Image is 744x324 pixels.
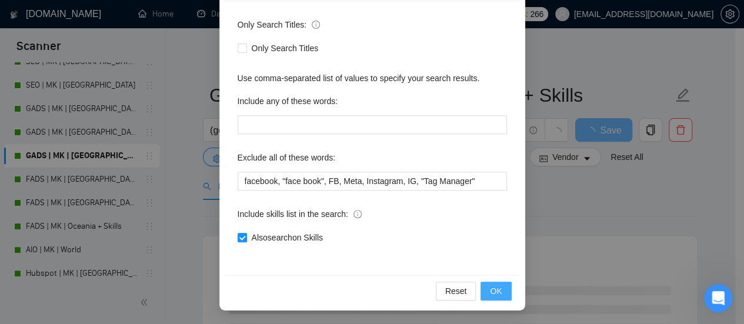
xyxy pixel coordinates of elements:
[238,18,320,31] span: Only Search Titles:
[704,284,732,312] iframe: Intercom live chat
[247,231,328,244] span: Also search on Skills
[238,148,336,167] label: Exclude all of these words:
[353,210,362,218] span: info-circle
[481,282,511,300] button: OK
[445,285,467,298] span: Reset
[247,42,323,55] span: Only Search Titles
[238,92,338,111] label: Include any of these words:
[238,208,362,221] span: Include skills list in the search:
[312,21,320,29] span: info-circle
[238,72,507,85] div: Use comma-separated list of values to specify your search results.
[436,282,476,300] button: Reset
[490,285,502,298] span: OK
